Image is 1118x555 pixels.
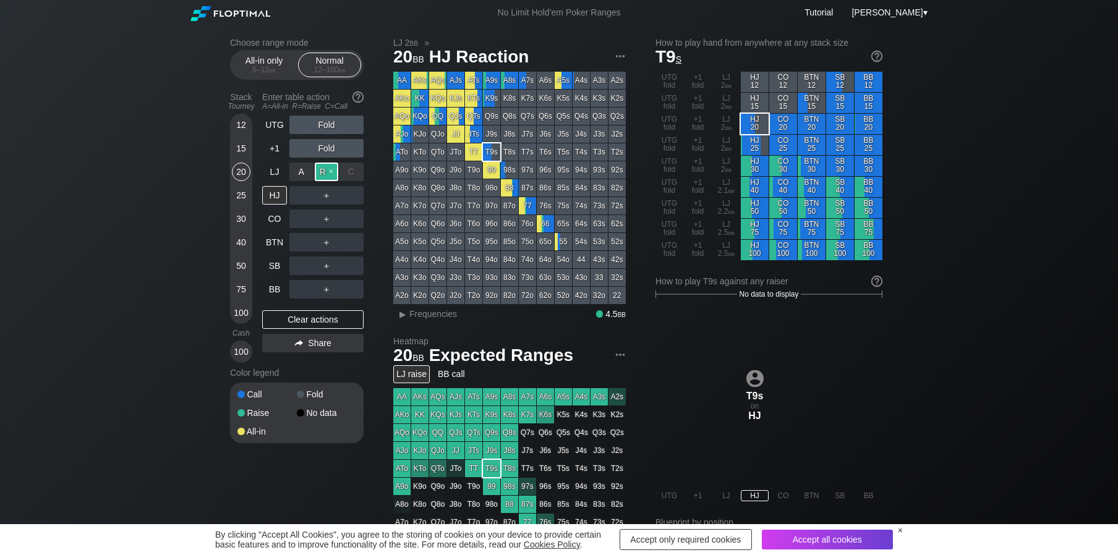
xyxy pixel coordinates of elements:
[608,72,626,89] div: A2s
[855,114,882,134] div: BB 20
[746,370,764,387] img: icon-avatar.b40e07d9.svg
[537,108,554,125] div: Q6s
[429,251,446,268] div: Q4o
[230,38,364,48] h2: Choose range mode
[393,197,411,214] div: A7o
[427,48,531,68] span: HJ Reaction
[741,156,769,176] div: HJ 30
[855,93,882,113] div: BB 15
[712,156,740,176] div: LJ 2
[391,37,420,48] span: LJ 2
[465,108,482,125] div: QTs
[294,340,303,347] img: share.864f2f62.svg
[289,210,364,228] div: ＋
[519,125,536,143] div: J7s
[573,90,590,107] div: K4s
[555,179,572,197] div: 85s
[712,240,740,260] div: LJ 2.5
[232,342,250,361] div: 100
[519,108,536,125] div: Q7s
[393,251,411,268] div: A4o
[411,125,429,143] div: KJo
[262,233,287,252] div: BTN
[555,72,572,89] div: A5s
[232,233,250,252] div: 40
[465,251,482,268] div: T4o
[798,219,826,239] div: BTN 75
[519,90,536,107] div: K7s
[712,114,740,134] div: LJ 2
[798,240,826,260] div: BTN 100
[237,390,297,399] div: Call
[608,161,626,179] div: 92s
[411,179,429,197] div: K8o
[297,409,356,417] div: No data
[741,72,769,92] div: HJ 12
[501,108,518,125] div: Q8s
[741,240,769,260] div: HJ 100
[684,72,712,92] div: +1 fold
[608,251,626,268] div: 42s
[769,72,797,92] div: CO 12
[447,179,464,197] div: J8o
[608,90,626,107] div: K2s
[483,108,500,125] div: Q9s
[289,139,364,158] div: Fold
[315,163,339,181] div: R
[238,66,290,74] div: 5 – 12
[501,161,518,179] div: 98s
[537,251,554,268] div: 64o
[483,125,500,143] div: J9s
[465,161,482,179] div: T9o
[573,179,590,197] div: 84s
[608,125,626,143] div: J2s
[289,186,364,205] div: ＋
[519,233,536,250] div: 75o
[411,233,429,250] div: K5o
[447,161,464,179] div: J9o
[301,53,358,77] div: Normal
[393,108,411,125] div: AQo
[608,215,626,232] div: 62s
[741,114,769,134] div: HJ 20
[269,66,276,74] span: bb
[591,90,608,107] div: K3s
[573,125,590,143] div: J4s
[225,87,257,116] div: Stack
[537,161,554,179] div: 96s
[232,256,250,275] div: 50
[262,210,287,228] div: CO
[712,177,740,197] div: LJ 2.1
[393,161,411,179] div: A9o
[411,215,429,232] div: K6o
[655,198,683,218] div: UTG fold
[289,256,364,275] div: ＋
[483,233,500,250] div: 95o
[411,90,429,107] div: KK
[429,197,446,214] div: Q7o
[728,228,735,237] span: bb
[418,38,436,48] span: »
[898,525,903,535] div: ×
[429,90,446,107] div: KQs
[555,143,572,161] div: T5s
[555,108,572,125] div: Q5s
[573,108,590,125] div: Q4s
[297,390,356,399] div: Fold
[429,143,446,161] div: QTo
[237,409,297,417] div: Raise
[826,72,854,92] div: SB 12
[483,179,500,197] div: 98o
[712,93,740,113] div: LJ 2
[555,161,572,179] div: 95s
[429,125,446,143] div: QJo
[339,66,346,74] span: bb
[393,90,411,107] div: AKo
[465,72,482,89] div: ATs
[826,135,854,155] div: SB 25
[855,135,882,155] div: BB 25
[501,215,518,232] div: 86o
[393,233,411,250] div: A5o
[798,72,826,92] div: BTN 12
[798,114,826,134] div: BTN 20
